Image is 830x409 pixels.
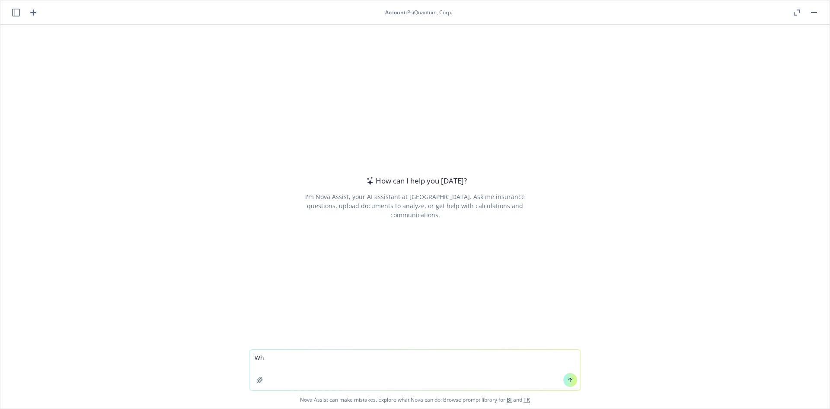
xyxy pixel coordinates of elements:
textarea: Wh [249,350,581,390]
span: Account [385,9,406,16]
div: : PsiQuantum, Corp. [385,9,452,16]
div: I'm Nova Assist, your AI assistant at [GEOGRAPHIC_DATA]. Ask me insurance questions, upload docum... [293,192,536,219]
a: TR [524,396,530,403]
span: Nova Assist can make mistakes. Explore what Nova can do: Browse prompt library for and [4,391,826,409]
a: BI [507,396,512,403]
div: How can I help you [DATE]? [364,175,467,187]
